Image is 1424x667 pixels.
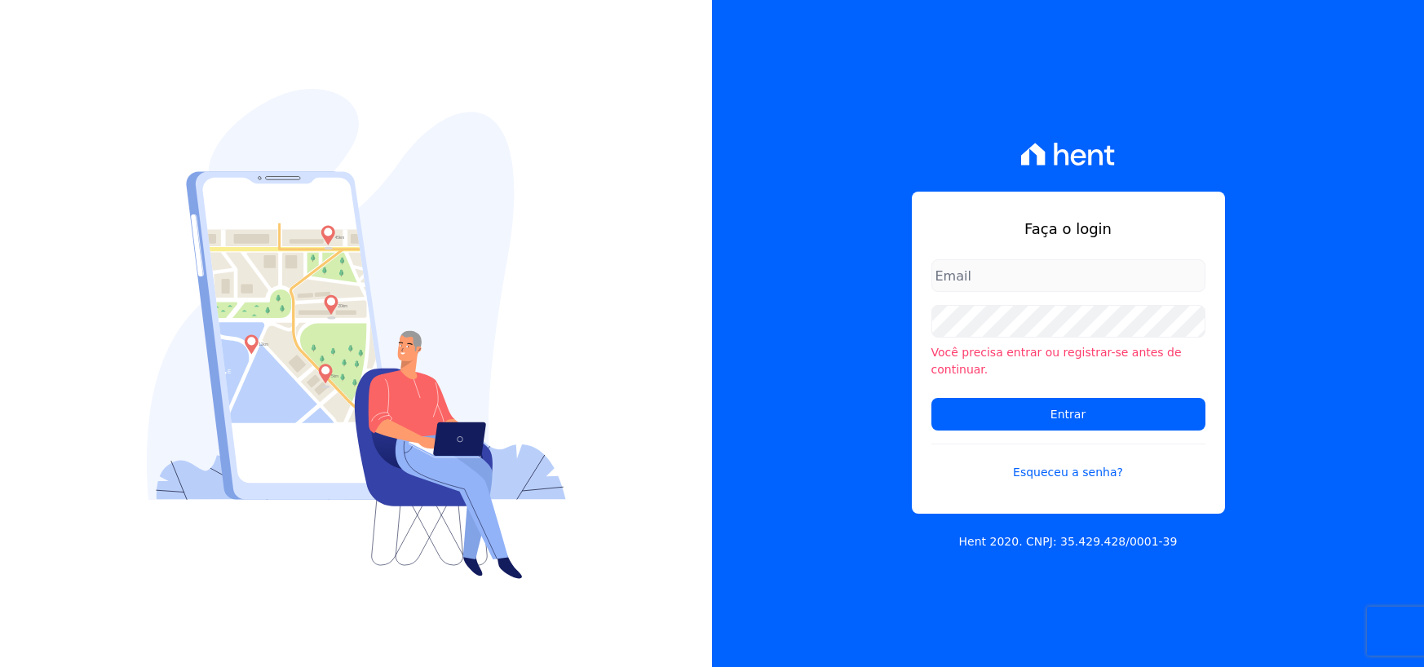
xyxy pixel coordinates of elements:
li: Você precisa entrar ou registrar-se antes de continuar. [931,344,1205,378]
h1: Faça o login [931,218,1205,240]
input: Email [931,259,1205,292]
a: Esqueceu a senha? [931,444,1205,481]
img: Login [147,89,566,579]
p: Hent 2020. CNPJ: 35.429.428/0001-39 [959,533,1178,550]
input: Entrar [931,398,1205,431]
